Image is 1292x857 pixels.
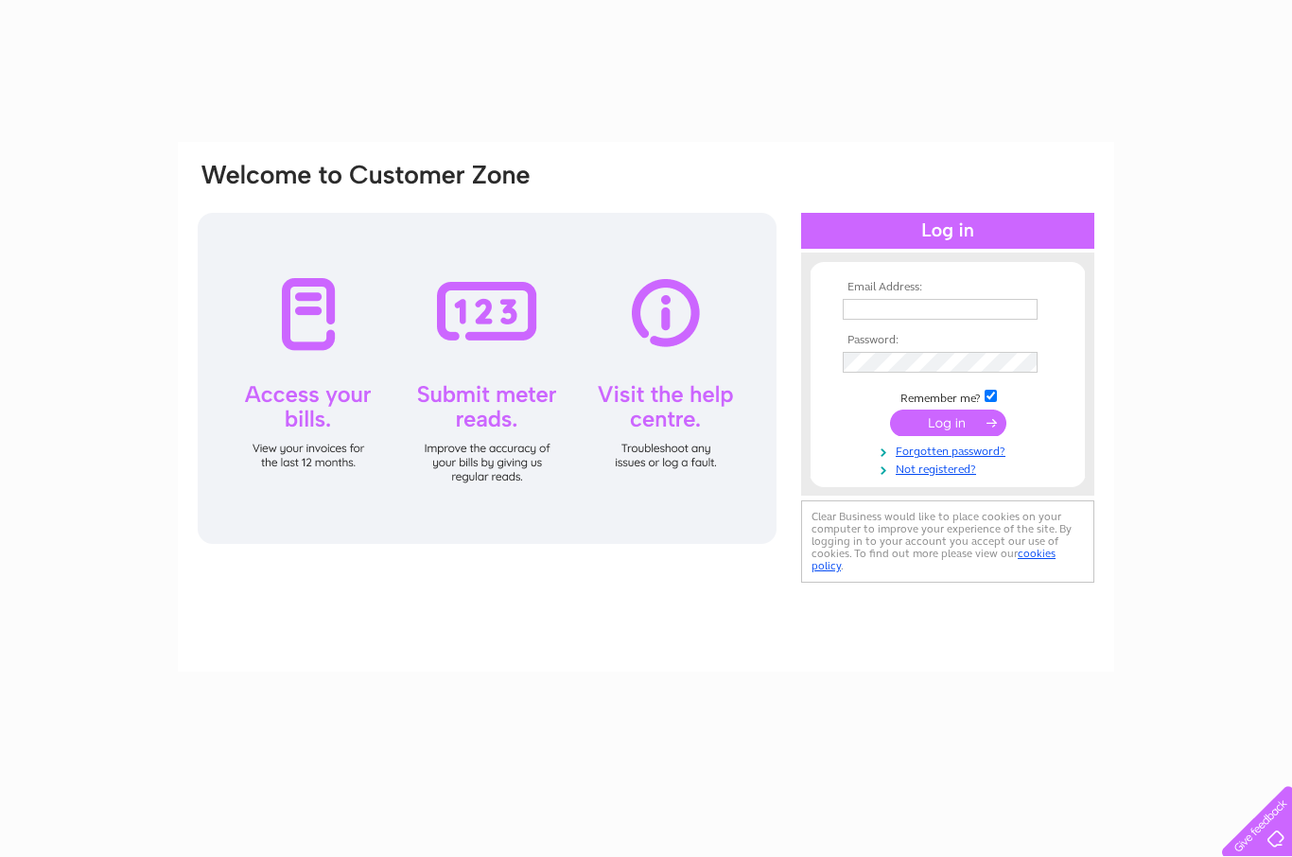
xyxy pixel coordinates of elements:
[838,387,1057,406] td: Remember me?
[843,441,1057,459] a: Forgotten password?
[801,500,1094,583] div: Clear Business would like to place cookies on your computer to improve your experience of the sit...
[838,281,1057,294] th: Email Address:
[890,410,1006,436] input: Submit
[843,459,1057,477] a: Not registered?
[812,547,1056,572] a: cookies policy
[838,334,1057,347] th: Password:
